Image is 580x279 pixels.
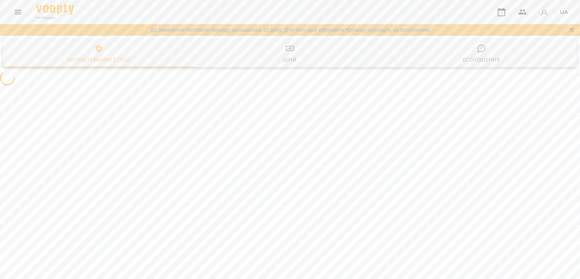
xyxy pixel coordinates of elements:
span: For Business [36,15,74,20]
img: avatar_s.png [539,7,549,17]
span: UA [560,8,568,16]
button: UA [557,5,571,19]
div: Налаштування студії [67,55,130,64]
button: Menu [9,3,27,21]
div: Оголошення [463,55,500,64]
div: Ціни [283,55,297,64]
button: Закрити сповіщення [566,25,577,35]
a: До закінчення тестового періоду залишилось 10 дні/в. Для того щоб оформити підписку перейдіть за ... [150,26,429,34]
img: Voopty Logo [36,4,74,15]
